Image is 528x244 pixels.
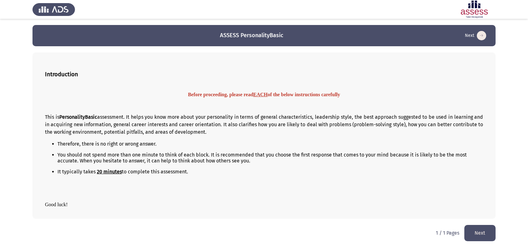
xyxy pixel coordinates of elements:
u: EACH [253,92,267,97]
img: Assessment logo of PersonalityBasic Assessment [453,1,496,18]
img: Assess Talent Management logo [32,1,75,18]
span: Therefore, there is no right or wrong answer. [57,141,157,147]
h3: ASSESS PersonalityBasic [220,32,283,39]
span: Before proceeding, please read of the below instructions carefully [188,92,340,97]
u: 20 minutes [97,169,122,175]
button: load next page [463,31,488,41]
b: PersonalityBasic [59,114,97,120]
span: This is assessment. It helps you know more about your personality in terms of general characteris... [45,114,483,135]
span: You should not spend more than one minute to think of each block. It is recommended that you choo... [57,152,467,164]
span: It typically takes to complete this assessment. [57,169,188,175]
button: load next page [464,225,496,241]
p: 1 / 1 Pages [436,230,459,236]
span: Good luck! [45,202,67,207]
b: Introduction [45,71,78,78]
